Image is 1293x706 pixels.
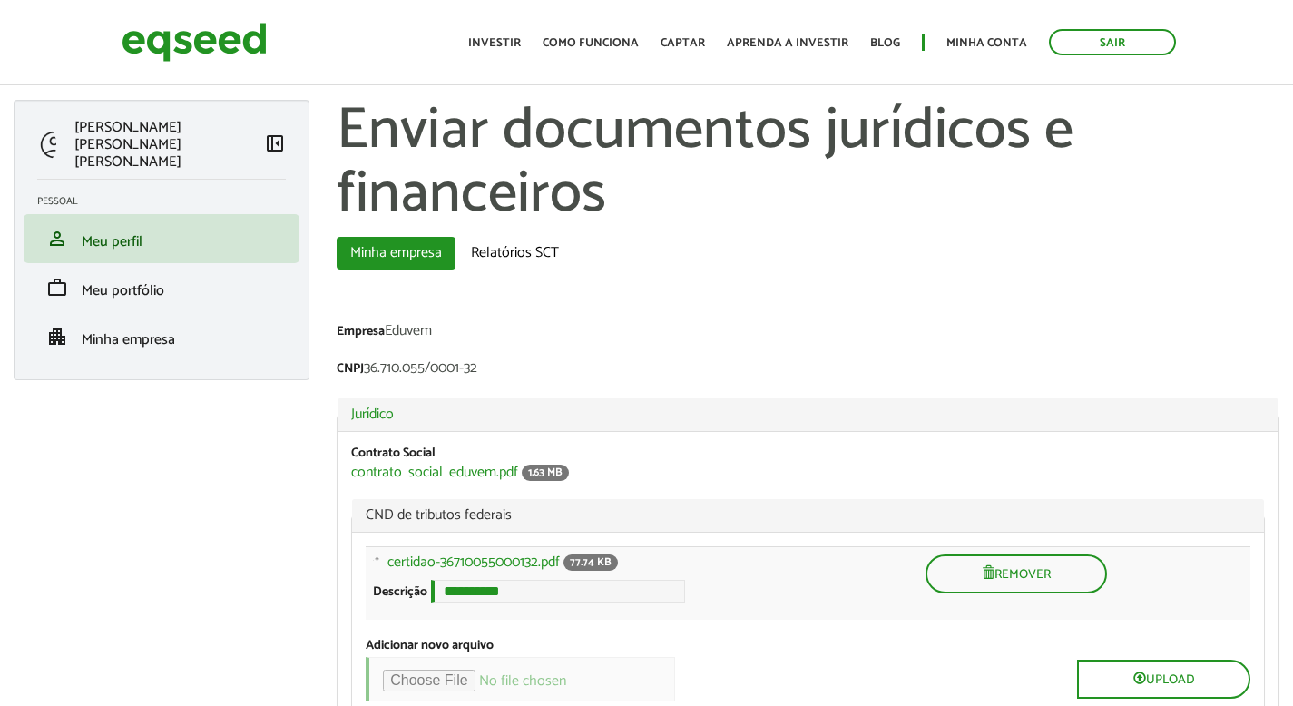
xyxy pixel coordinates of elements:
span: CND de tributos federais [366,508,1250,523]
p: [PERSON_NAME] [PERSON_NAME] [PERSON_NAME] [74,119,264,172]
a: Como funciona [543,37,639,49]
a: apartmentMinha empresa [37,326,286,348]
h1: Enviar documentos jurídicos e financeiros [337,100,1279,228]
a: Jurídico [351,407,1265,422]
label: Adicionar novo arquivo [366,640,494,652]
a: Captar [661,37,705,49]
h2: Pessoal [37,196,299,207]
span: 1.63 MB [522,465,569,481]
span: left_panel_close [264,132,286,154]
img: EqSeed [122,18,267,66]
li: Minha empresa [24,312,299,361]
a: Investir [468,37,521,49]
li: Meu perfil [24,214,299,263]
span: apartment [46,326,68,348]
a: workMeu portfólio [37,277,286,299]
li: Meu portfólio [24,263,299,312]
a: certidao-36710055000132.pdf [387,555,560,570]
span: Meu perfil [82,230,142,254]
div: 36.710.055/0001-32 [337,361,1279,380]
a: Arraste para reordenar [358,554,387,579]
span: 77.74 KB [563,554,618,571]
a: Blog [870,37,900,49]
label: Descrição [373,586,427,599]
label: CNPJ [337,363,364,376]
button: Remover [926,554,1107,593]
a: Minha empresa [337,237,455,270]
label: Empresa [337,326,385,338]
label: Contrato Social [351,447,436,460]
button: Upload [1077,660,1250,699]
a: Aprenda a investir [727,37,848,49]
a: Colapsar menu [264,132,286,158]
span: person [46,228,68,250]
span: work [46,277,68,299]
span: Meu portfólio [82,279,164,303]
div: Eduvem [337,324,1279,343]
span: Minha empresa [82,328,175,352]
a: Relatórios SCT [457,237,573,270]
a: personMeu perfil [37,228,286,250]
a: contrato_social_eduvem.pdf [351,466,518,480]
a: Sair [1049,29,1176,55]
a: Minha conta [946,37,1027,49]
